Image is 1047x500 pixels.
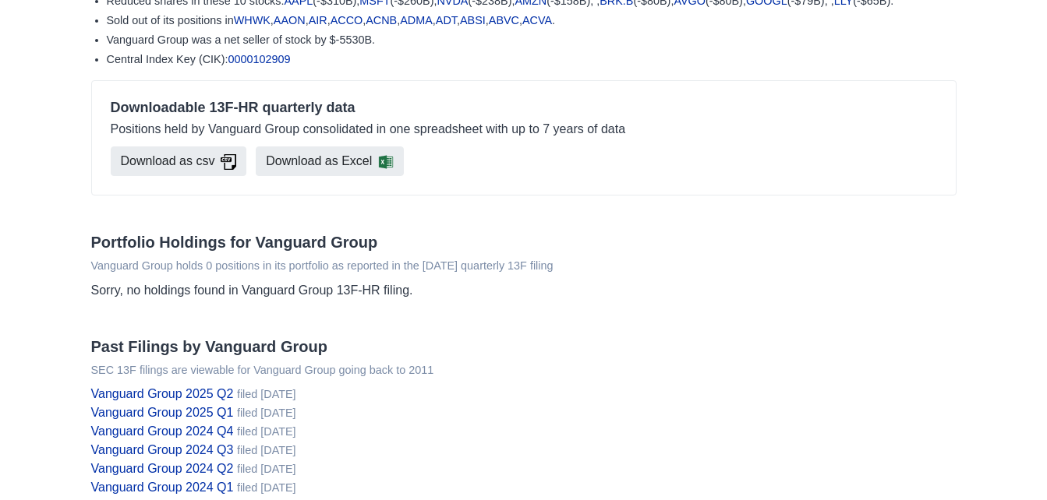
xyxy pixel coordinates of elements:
[91,259,957,273] p: Vanguard Group holds 0 positions in its portfolio as reported in the [DATE] quarterly 13F filing
[91,443,234,456] a: Vanguard Group 2024 Q3
[237,388,296,400] span: filed [DATE]
[91,481,234,494] a: Vanguard Group 2024 Q1
[91,364,957,377] p: SEC 13F filings are viewable for Vanguard Group going back to 2011
[111,146,246,176] a: Download as csv
[237,481,296,494] span: filed [DATE]
[309,14,327,26] a: AIR
[256,146,404,176] a: Download as Excel
[237,425,296,438] span: filed [DATE]
[107,12,957,28] li: Sold out of its positions in , , , , , , , , , .
[111,120,937,139] p: Positions held by Vanguard Group consolidated in one spreadsheet with up to 7 years of data
[91,233,957,252] h3: Portfolio Holdings for Vanguard Group
[107,51,957,67] li: Central Index Key (CIK):
[111,100,937,117] h4: Downloadable 13F-HR quarterly data
[91,462,234,475] a: Vanguard Group 2024 Q2
[91,406,234,419] a: Vanguard Group 2025 Q1
[378,154,394,170] img: Download consolidated filings xlsx
[522,14,552,26] a: ACVA
[91,337,957,356] h3: Past Filings by Vanguard Group
[228,53,290,65] a: 0000102909
[237,407,296,419] span: filed [DATE]
[436,14,457,26] a: ADT
[331,14,363,26] a: ACCO
[221,154,235,170] img: Download consolidated filings csv
[237,444,296,456] span: filed [DATE]
[460,14,486,26] a: ABSI
[366,14,397,26] a: ACNB
[107,32,957,48] li: Vanguard Group was a net seller of stock by $-5530B.
[234,14,271,26] a: WHWK
[489,14,519,26] a: ABVC
[274,14,306,26] a: AAON
[400,14,433,26] a: ADMA
[91,281,957,300] div: Sorry, no holdings found in Vanguard Group 13F-HR filing.
[91,387,234,400] a: Vanguard Group 2025 Q2
[237,463,296,475] span: filed [DATE]
[91,424,234,438] a: Vanguard Group 2024 Q4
